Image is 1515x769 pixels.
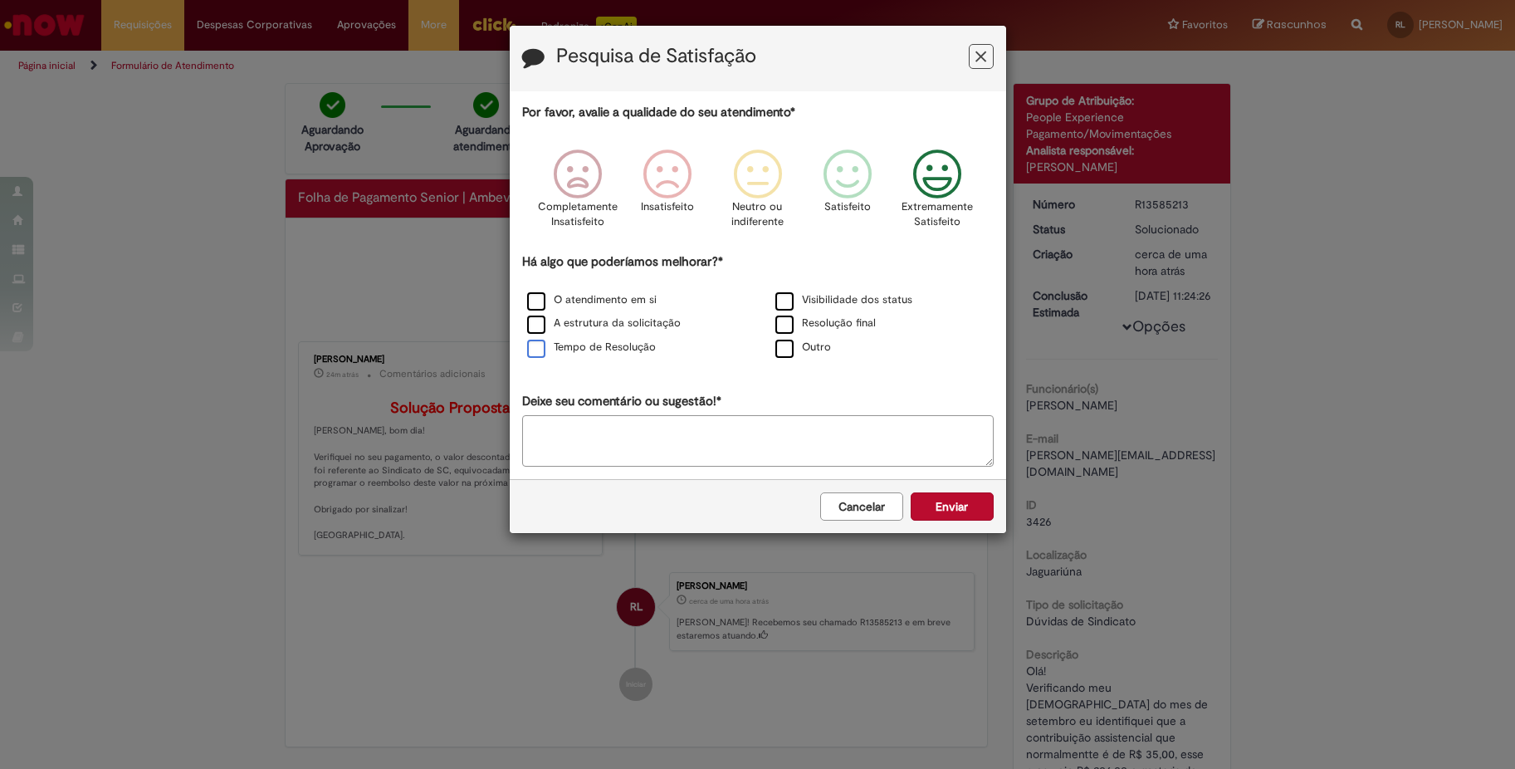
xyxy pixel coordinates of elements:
div: Satisfeito [805,137,890,251]
label: Tempo de Resolução [527,340,656,355]
p: Extremamente Satisfeito [902,199,973,230]
div: Insatisfeito [625,137,710,251]
div: Há algo que poderíamos melhorar?* [522,253,994,360]
div: Extremamente Satisfeito [895,137,980,251]
button: Enviar [911,492,994,521]
div: Completamente Insatisfeito [535,137,620,251]
p: Neutro ou indiferente [727,199,787,230]
p: Insatisfeito [641,199,694,215]
label: A estrutura da solicitação [527,316,681,331]
label: Resolução final [775,316,876,331]
label: Por favor, avalie a qualidade do seu atendimento* [522,104,795,121]
label: O atendimento em si [527,292,657,308]
p: Completamente Insatisfeito [538,199,618,230]
label: Visibilidade dos status [775,292,912,308]
div: Neutro ou indiferente [715,137,799,251]
label: Deixe seu comentário ou sugestão!* [522,393,721,410]
button: Cancelar [820,492,903,521]
label: Pesquisa de Satisfação [556,46,756,67]
label: Outro [775,340,831,355]
p: Satisfeito [824,199,871,215]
